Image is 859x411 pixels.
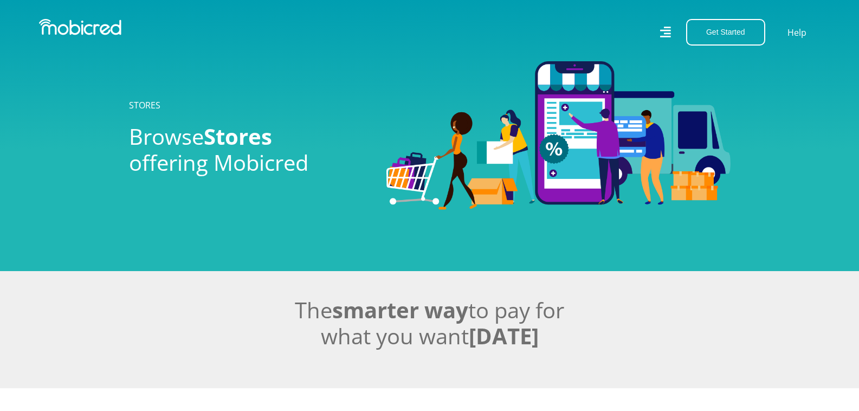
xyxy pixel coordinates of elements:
[39,19,121,35] img: Mobicred
[686,19,765,46] button: Get Started
[204,121,272,151] span: Stores
[129,99,160,111] a: STORES
[787,25,807,40] a: Help
[129,297,731,349] h2: The to pay for what you want
[129,124,370,176] h2: Browse offering Mobicred
[386,61,731,210] img: Stores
